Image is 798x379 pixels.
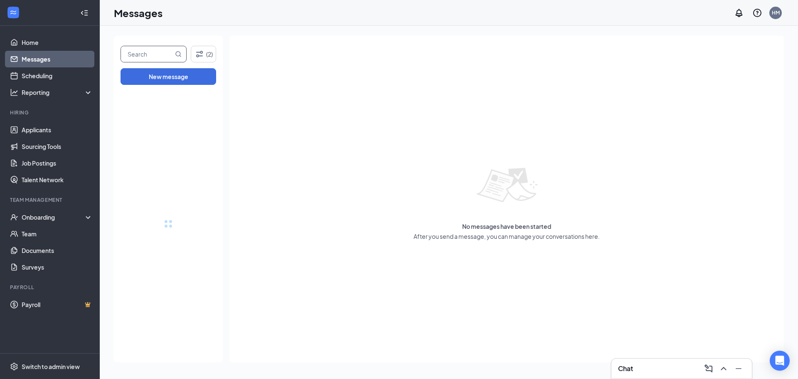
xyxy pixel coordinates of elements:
div: Switch to admin view [22,362,80,371]
svg: MagnifyingGlass [175,51,182,57]
button: ChevronUp [717,362,730,375]
div: HM [772,9,780,16]
svg: ChevronUp [719,364,729,374]
a: Applicants [22,121,93,138]
a: Documents [22,242,93,259]
button: Minimize [732,362,745,375]
svg: QuestionInfo [752,8,762,18]
svg: WorkstreamLogo [9,8,17,17]
div: Hiring [10,109,91,116]
a: Home [22,34,93,51]
svg: Collapse [80,9,89,17]
a: Talent Network [22,171,93,188]
a: Job Postings [22,155,93,171]
svg: Notifications [734,8,744,18]
a: Scheduling [22,67,93,84]
svg: Filter [195,49,204,59]
a: Team [22,225,93,242]
a: Messages [22,51,93,67]
a: Surveys [22,259,93,275]
div: Open Intercom Messenger [770,351,790,371]
button: New message [121,68,216,85]
div: Onboarding [22,213,86,221]
a: Sourcing Tools [22,138,93,155]
svg: Analysis [10,88,18,97]
span: After you send a message, you can manage your conversations here. [414,232,600,240]
span: No messages have been started [462,222,551,230]
button: ComposeMessage [702,362,715,375]
input: Search [121,46,173,62]
h3: Chat [618,364,633,373]
h1: Messages [114,6,163,20]
svg: Settings [10,362,18,371]
div: Payroll [10,284,91,291]
svg: ComposeMessage [704,364,714,374]
svg: Minimize [734,364,744,374]
div: Team Management [10,196,91,203]
a: PayrollCrown [22,296,93,313]
button: Filter (2) [191,46,216,62]
div: Reporting [22,88,93,97]
svg: UserCheck [10,213,18,221]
